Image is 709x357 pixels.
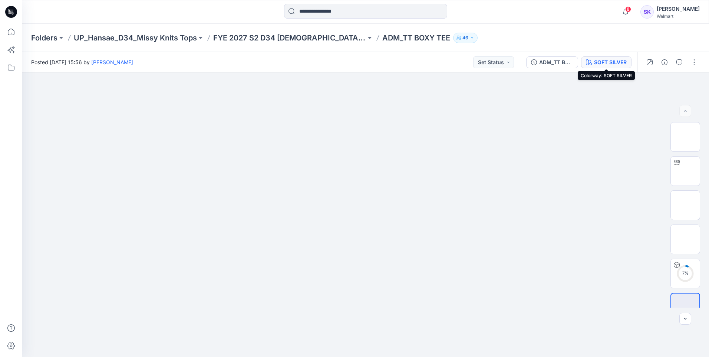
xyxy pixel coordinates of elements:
a: UP_Hansae_D34_Missy Knits Tops [74,33,197,43]
button: ADM_TT BOXY TEE [526,56,578,68]
a: FYE 2027 S2 D34 [DEMOGRAPHIC_DATA] Tops - Hansae [213,33,366,43]
div: 7 % [676,270,694,276]
a: Folders [31,33,57,43]
button: SOFT SILVER [581,56,631,68]
div: Walmart [657,13,700,19]
a: [PERSON_NAME] [91,59,133,65]
span: Posted [DATE] 15:56 by [31,58,133,66]
p: ADM_TT BOXY TEE [382,33,450,43]
span: 8 [625,6,631,12]
div: SK [640,5,654,19]
button: 46 [453,33,478,43]
div: [PERSON_NAME] [657,4,700,13]
div: ADM_TT BOXY TEE [539,58,573,66]
button: Details [659,56,670,68]
div: SOFT SILVER [594,58,627,66]
p: 46 [462,34,468,42]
